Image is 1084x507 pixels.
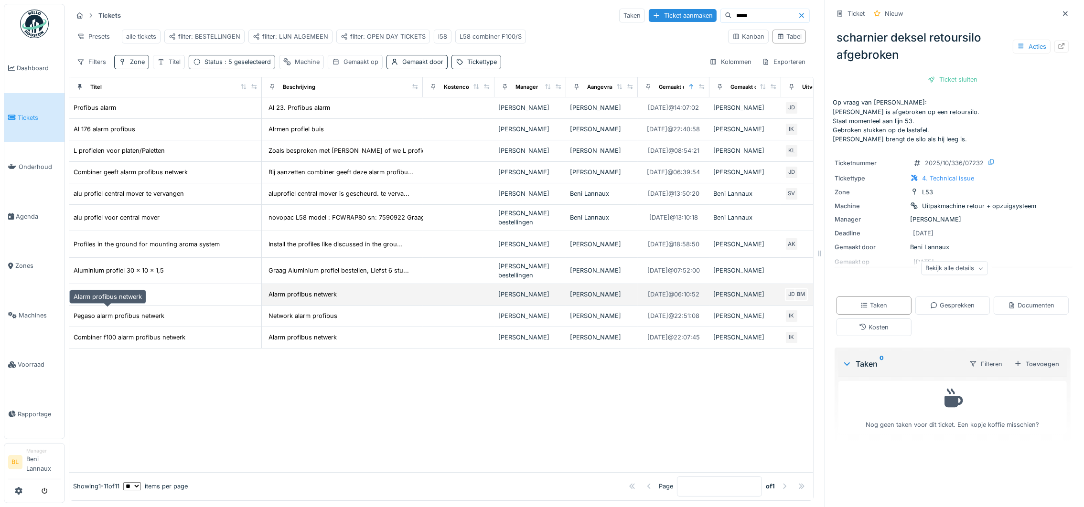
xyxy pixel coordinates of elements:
[498,209,562,227] div: [PERSON_NAME] bestellingen
[845,385,1061,430] div: Nog geen taken voor dit ticket. Een kopje koffie misschien?
[19,311,61,320] span: Machines
[8,455,22,469] li: BL
[1010,358,1063,370] div: Toevoegen
[647,333,700,342] div: [DATE] @ 22:07:45
[921,262,988,275] div: Bekijk alle details
[498,189,562,198] div: [PERSON_NAME]
[20,10,49,38] img: Badge_color-CXgf-gQk.svg
[647,266,700,275] div: [DATE] @ 07:52:00
[785,288,798,301] div: JD
[268,189,409,198] div: aluprofiel central mover is gescheurd. te verva...
[570,311,634,320] div: [PERSON_NAME]
[295,57,320,66] div: Machine
[169,57,181,66] div: Titel
[4,192,64,242] a: Agenda
[835,174,906,183] div: Tickettype
[570,333,634,342] div: [PERSON_NAME]
[268,125,324,134] div: Alrmen profiel buis
[570,125,634,134] div: [PERSON_NAME]
[4,93,64,143] a: Tickets
[647,125,700,134] div: [DATE] @ 22:40:58
[965,357,1007,371] div: Filteren
[18,410,61,419] span: Rapportage
[268,146,432,155] div: Zoals besproken met [PERSON_NAME] of we L profiel...
[223,58,271,65] span: : 5 geselecteerd
[922,188,933,197] div: L53
[785,166,798,179] div: JD
[268,266,409,275] div: Graag Aluminium profiel bestellen, Liefst 6 stu...
[123,482,188,491] div: items per page
[924,73,981,86] div: Ticket sluiten
[713,213,777,222] div: Beni Lannaux
[74,333,185,342] div: Combiner f100 alarm profibus netwerk
[126,32,156,41] div: alle tickets
[73,30,114,43] div: Presets
[18,360,61,369] span: Voorraad
[4,340,64,390] a: Voorraad
[444,83,476,91] div: Kostencode
[649,9,717,22] div: Ticket aanmaken
[732,32,764,41] div: Kanban
[4,291,64,340] a: Machines
[268,168,414,177] div: Bij aanzetten combiner geeft deze alarm profibu...
[90,83,102,91] div: Titel
[4,390,64,439] a: Rapportage
[74,125,135,134] div: Al 176 alarm profibus
[913,229,934,238] div: [DATE]
[74,266,164,275] div: Aluminium profiel 30 x 10 x 1,5
[885,9,903,18] div: Nieuw
[268,290,337,299] div: Alarm profibus netwerk
[268,240,403,249] div: Install the profiles like discussed in the grou...
[16,212,61,221] span: Agenda
[922,174,974,183] div: 4. Technical issue
[570,240,634,249] div: [PERSON_NAME]
[1013,40,1051,53] div: Acties
[785,331,798,344] div: IK
[570,168,634,177] div: [PERSON_NAME]
[15,261,61,270] span: Zones
[713,189,777,198] div: Beni Lannaux
[402,57,443,66] div: Gemaakt door
[713,311,777,320] div: [PERSON_NAME]
[268,103,330,112] div: Al 23. Profibus alarm
[802,83,830,91] div: Uitvoerder
[570,189,634,198] div: Beni Lannaux
[842,358,961,370] div: Taken
[766,482,775,491] strong: of 1
[74,240,220,249] div: Profiles in the ground for mounting aroma system
[74,311,164,320] div: Pegaso alarm profibus netwerk
[713,266,777,275] div: [PERSON_NAME]
[648,189,699,198] div: [DATE] @ 13:50:20
[713,125,777,134] div: [PERSON_NAME]
[570,290,634,299] div: [PERSON_NAME]
[713,333,777,342] div: [PERSON_NAME]
[794,288,808,301] div: BM
[648,146,699,155] div: [DATE] @ 08:54:21
[498,103,562,112] div: [PERSON_NAME]
[659,83,689,91] div: Gemaakt op
[341,32,426,41] div: filter: OPEN DAY TICKETS
[785,144,798,158] div: KL
[833,25,1073,67] div: scharnier deksel retoursilo afgebroken
[713,168,777,177] div: [PERSON_NAME]
[73,482,119,491] div: Showing 1 - 11 of 11
[835,243,1071,252] div: Beni Lannaux
[95,11,125,20] strong: Tickets
[26,447,61,454] div: Manager
[74,213,160,222] div: alu profiel voor central mover
[253,32,328,41] div: filter: LIJN ALGEMEEN
[74,168,188,177] div: Combiner geeft alarm profibus netwerk
[498,311,562,320] div: [PERSON_NAME]
[498,168,562,177] div: [PERSON_NAME]
[498,290,562,299] div: [PERSON_NAME]
[648,311,699,320] div: [DATE] @ 22:51:08
[659,482,673,491] div: Page
[835,201,906,211] div: Machine
[835,215,1071,224] div: [PERSON_NAME]
[835,158,906,168] div: Ticketnummer
[730,83,766,91] div: Gemaakt door
[619,9,645,22] div: Taken
[648,103,699,112] div: [DATE] @ 14:07:02
[169,32,240,41] div: filter: BESTELLINGEN
[713,290,777,299] div: [PERSON_NAME]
